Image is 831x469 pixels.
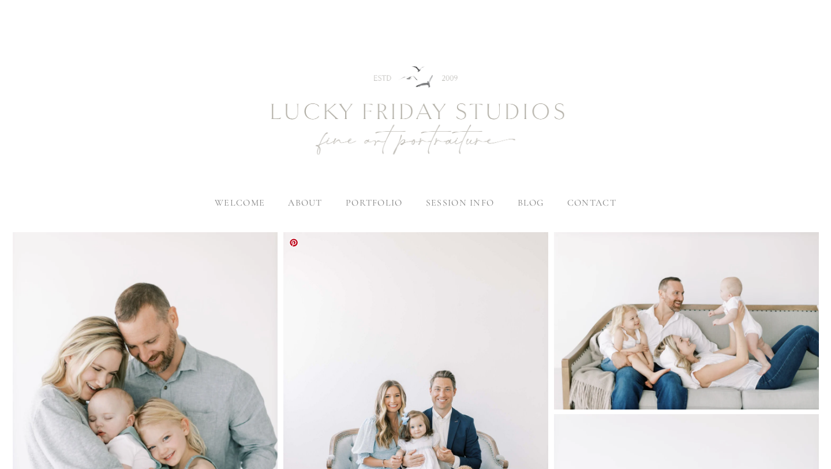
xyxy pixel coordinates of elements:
[346,197,403,209] label: portfolio
[208,25,623,198] img: Newborn Photography Denver | Lucky Friday Studios
[289,238,298,247] a: Pin it!
[567,197,616,209] a: contact
[518,197,544,209] a: blog
[288,197,322,209] label: about
[426,197,494,209] label: session info
[215,197,265,209] a: welcome
[554,232,819,409] img: 230728_Todd_043.jpg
